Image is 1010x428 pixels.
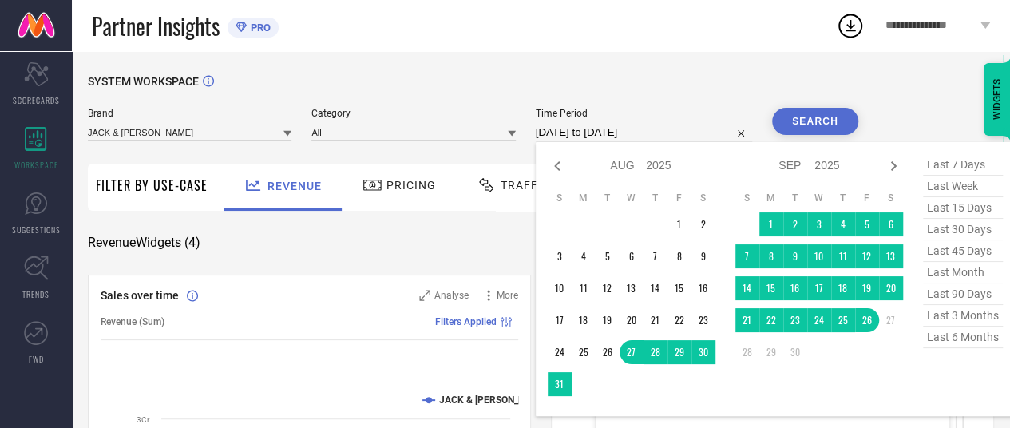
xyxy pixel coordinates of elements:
td: Thu Aug 28 2025 [644,340,667,364]
span: Analyse [434,290,469,301]
th: Tuesday [596,192,620,204]
td: Tue Aug 19 2025 [596,308,620,332]
span: SUGGESTIONS [12,224,61,236]
span: Revenue [267,180,322,192]
th: Saturday [879,192,903,204]
td: Wed Aug 13 2025 [620,276,644,300]
th: Saturday [691,192,715,204]
td: Thu Aug 21 2025 [644,308,667,332]
span: last 3 months [923,305,1003,327]
td: Mon Sep 22 2025 [759,308,783,332]
td: Fri Sep 19 2025 [855,276,879,300]
td: Wed Aug 27 2025 [620,340,644,364]
td: Tue Sep 16 2025 [783,276,807,300]
span: Filter By Use-Case [96,176,208,195]
td: Fri Aug 01 2025 [667,212,691,236]
td: Mon Aug 11 2025 [572,276,596,300]
td: Fri Aug 08 2025 [667,244,691,268]
th: Wednesday [807,192,831,204]
span: PRO [247,22,271,34]
th: Monday [572,192,596,204]
span: last week [923,176,1003,197]
span: last month [923,262,1003,283]
th: Friday [855,192,879,204]
span: Time Period [536,108,752,119]
td: Sat Sep 13 2025 [879,244,903,268]
td: Sat Sep 27 2025 [879,308,903,332]
div: Open download list [836,11,865,40]
td: Tue Sep 23 2025 [783,308,807,332]
span: Partner Insights [92,10,220,42]
td: Sun Aug 31 2025 [548,372,572,396]
span: Traffic [501,179,550,192]
span: last 7 days [923,154,1003,176]
td: Mon Sep 29 2025 [759,340,783,364]
td: Fri Sep 05 2025 [855,212,879,236]
td: Sat Aug 23 2025 [691,308,715,332]
svg: Zoom [419,290,430,301]
td: Sun Sep 14 2025 [735,276,759,300]
td: Thu Sep 11 2025 [831,244,855,268]
td: Tue Sep 09 2025 [783,244,807,268]
td: Sun Aug 24 2025 [548,340,572,364]
td: Sat Aug 16 2025 [691,276,715,300]
td: Tue Sep 02 2025 [783,212,807,236]
span: last 45 days [923,240,1003,262]
th: Tuesday [783,192,807,204]
span: Filters Applied [435,316,497,327]
th: Friday [667,192,691,204]
th: Thursday [644,192,667,204]
td: Thu Sep 04 2025 [831,212,855,236]
button: Search [772,108,858,135]
td: Thu Sep 18 2025 [831,276,855,300]
td: Mon Sep 01 2025 [759,212,783,236]
td: Mon Sep 15 2025 [759,276,783,300]
td: Sat Aug 09 2025 [691,244,715,268]
td: Mon Aug 25 2025 [572,340,596,364]
td: Wed Aug 20 2025 [620,308,644,332]
span: Sales over time [101,289,179,302]
span: Category [311,108,515,119]
td: Fri Sep 12 2025 [855,244,879,268]
td: Sun Aug 17 2025 [548,308,572,332]
th: Thursday [831,192,855,204]
td: Fri Sep 26 2025 [855,308,879,332]
th: Sunday [548,192,572,204]
td: Mon Sep 08 2025 [759,244,783,268]
span: SCORECARDS [13,94,60,106]
span: Pricing [386,179,436,192]
td: Wed Aug 06 2025 [620,244,644,268]
input: Select time period [536,123,752,142]
span: WORKSPACE [14,159,58,171]
td: Tue Aug 05 2025 [596,244,620,268]
th: Sunday [735,192,759,204]
span: SYSTEM WORKSPACE [88,75,199,88]
span: Revenue (Sum) [101,316,164,327]
span: Brand [88,108,291,119]
td: Sat Sep 06 2025 [879,212,903,236]
td: Fri Aug 29 2025 [667,340,691,364]
td: Sat Aug 02 2025 [691,212,715,236]
span: TRENDS [22,288,50,300]
td: Wed Sep 24 2025 [807,308,831,332]
span: last 6 months [923,327,1003,348]
th: Wednesday [620,192,644,204]
span: More [497,290,518,301]
text: JACK & [PERSON_NAME] [439,394,548,406]
td: Sat Sep 20 2025 [879,276,903,300]
span: last 15 days [923,197,1003,219]
td: Mon Aug 04 2025 [572,244,596,268]
td: Sun Aug 03 2025 [548,244,572,268]
td: Thu Sep 25 2025 [831,308,855,332]
td: Sun Sep 07 2025 [735,244,759,268]
td: Sun Sep 21 2025 [735,308,759,332]
span: last 30 days [923,219,1003,240]
td: Sun Aug 10 2025 [548,276,572,300]
td: Tue Aug 12 2025 [596,276,620,300]
td: Thu Aug 07 2025 [644,244,667,268]
td: Tue Aug 26 2025 [596,340,620,364]
td: Fri Aug 22 2025 [667,308,691,332]
td: Thu Aug 14 2025 [644,276,667,300]
td: Sun Sep 28 2025 [735,340,759,364]
text: 3Cr [137,415,150,424]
